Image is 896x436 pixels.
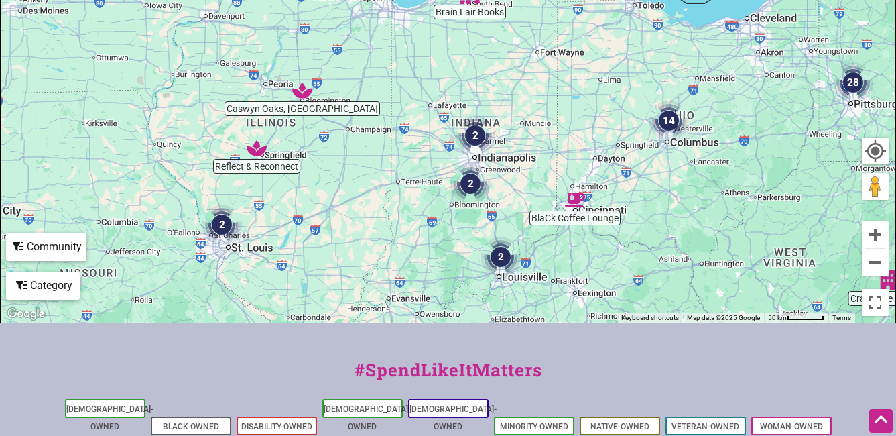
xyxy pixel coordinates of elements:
[241,422,312,431] a: Disability-Owned
[860,288,889,317] button: Toggle fullscreen view
[565,190,585,210] div: BlaCk Coffee Lounge
[409,404,497,431] a: [DEMOGRAPHIC_DATA]-Owned
[869,409,893,433] div: Scroll Back to Top
[292,80,312,101] div: Caswyn Oaks, LMT
[4,305,48,323] a: Open this area in Google Maps (opens a new window)
[247,138,267,158] div: Reflect & Reconnect
[481,237,521,277] div: 2
[862,221,889,248] button: Zoom in
[6,233,86,261] div: Filter by Community
[862,138,889,164] button: Your Location
[649,101,689,141] div: 14
[687,314,760,321] span: Map data ©2025 Google
[832,314,851,321] a: Terms
[833,62,873,103] div: 28
[450,164,491,204] div: 2
[163,422,219,431] a: Black-Owned
[764,313,828,323] button: Map Scale: 50 km per 52 pixels
[500,422,568,431] a: Minority-Owned
[768,314,787,321] span: 50 km
[671,422,739,431] a: Veteran-Owned
[7,234,85,260] div: Community
[6,272,80,300] div: Filter by category
[862,249,889,276] button: Zoom out
[324,404,411,431] a: [DEMOGRAPHIC_DATA]-Owned
[202,205,242,245] div: 2
[7,273,78,298] div: Category
[760,422,823,431] a: Woman-Owned
[862,173,889,200] button: Drag Pegman onto the map to open Street View
[455,115,495,156] div: 2
[621,313,679,323] button: Keyboard shortcuts
[4,305,48,323] img: Google
[590,422,649,431] a: Native-Owned
[66,404,153,431] a: [DEMOGRAPHIC_DATA]-Owned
